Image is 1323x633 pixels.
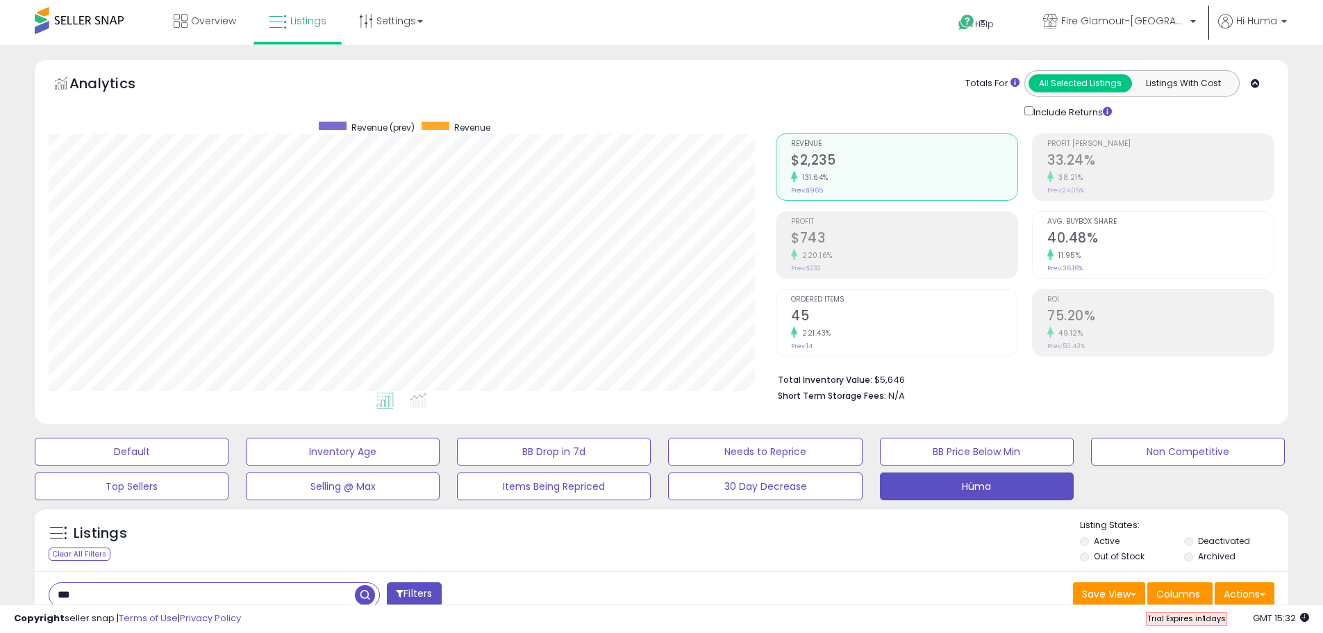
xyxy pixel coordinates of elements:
span: ROI [1047,296,1274,304]
span: Revenue [454,122,490,133]
div: Totals For [965,77,1020,90]
small: Prev: 36.16% [1047,264,1083,272]
small: Prev: 24.05% [1047,186,1084,195]
span: Overview [191,14,236,28]
button: Hüma [880,472,1074,500]
small: Prev: $965 [791,186,823,195]
h5: Listings [74,524,127,543]
label: Archived [1198,550,1235,562]
small: Prev: 50.43% [1047,342,1085,350]
label: Active [1094,535,1120,547]
p: Listing States: [1080,519,1288,532]
small: Prev: $232 [791,264,821,272]
span: Revenue [791,140,1017,148]
button: BB Price Below Min [880,438,1074,466]
small: 49.12% [1054,328,1083,338]
span: N/A [888,389,905,402]
span: Help [975,18,994,30]
button: Listings With Cost [1131,74,1235,92]
button: Items Being Repriced [457,472,651,500]
strong: Copyright [14,611,65,625]
small: 131.64% [797,172,829,183]
b: Total Inventory Value: [778,374,872,386]
button: Actions [1215,582,1274,606]
span: Columns [1156,587,1200,601]
a: Privacy Policy [180,611,241,625]
a: Hi Huma [1218,14,1287,45]
h2: 45 [791,308,1017,327]
h2: $2,235 [791,152,1017,171]
h2: $743 [791,230,1017,249]
span: Trial Expires in days [1147,613,1226,624]
span: Fire Glamour-[GEOGRAPHIC_DATA] [1061,14,1186,28]
button: 30 Day Decrease [668,472,862,500]
h5: Analytics [69,74,163,97]
span: Avg. Buybox Share [1047,218,1274,226]
label: Out of Stock [1094,550,1145,562]
button: Selling @ Max [246,472,440,500]
b: Short Term Storage Fees: [778,390,886,402]
span: Revenue (prev) [351,122,415,133]
a: Help [947,3,1021,45]
b: 1 [1202,613,1206,624]
button: Default [35,438,228,466]
div: Include Returns [1014,104,1129,120]
button: Needs to Reprice [668,438,862,466]
button: Save View [1073,582,1145,606]
button: All Selected Listings [1029,74,1132,92]
button: Inventory Age [246,438,440,466]
h2: 75.20% [1047,308,1274,327]
span: Hi Huma [1236,14,1277,28]
small: 221.43% [797,328,831,338]
div: seller snap | | [14,612,241,625]
div: Clear All Filters [49,548,110,561]
li: $5,646 [778,370,1264,387]
button: Columns [1147,582,1213,606]
a: Terms of Use [119,611,178,625]
button: Filters [387,582,441,607]
small: 38.21% [1054,172,1083,183]
small: 11.95% [1054,250,1081,261]
small: Prev: 14 [791,342,813,350]
span: 2025-08-14 15:32 GMT [1253,611,1309,625]
i: Get Help [958,14,975,31]
label: Deactivated [1198,535,1250,547]
span: Listings [290,14,326,28]
button: Top Sellers [35,472,228,500]
span: Ordered Items [791,296,1017,304]
button: Non Competitive [1091,438,1285,466]
span: Profit [PERSON_NAME] [1047,140,1274,148]
small: 220.16% [797,250,833,261]
h2: 40.48% [1047,230,1274,249]
span: Profit [791,218,1017,226]
button: BB Drop in 7d [457,438,651,466]
h2: 33.24% [1047,152,1274,171]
